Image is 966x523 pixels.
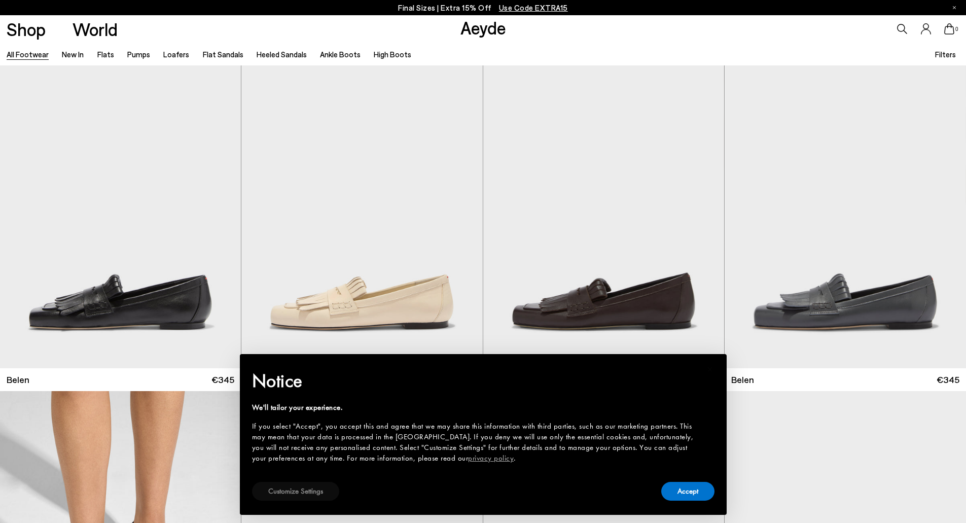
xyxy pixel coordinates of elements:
span: 0 [954,26,959,32]
a: privacy policy [468,453,514,463]
a: High Boots [374,50,411,59]
a: Belen €345 [725,368,966,391]
img: Belen Tassel Loafers [241,65,482,368]
h2: Notice [252,368,698,394]
a: All Footwear [7,50,49,59]
span: Navigate to /collections/ss25-final-sizes [499,3,568,12]
div: 1 / 6 [725,65,966,368]
div: 2 / 6 [241,65,482,368]
a: 0 [944,23,954,34]
div: We'll tailor your experience. [252,402,698,413]
span: €345 [937,373,959,386]
img: Belen Tassel Loafers [725,65,966,368]
div: 2 / 6 [724,65,965,368]
span: Belen [731,373,754,386]
p: Final Sizes | Extra 15% Off [398,2,568,14]
a: World [73,20,118,38]
span: Filters [935,50,956,59]
a: 6 / 6 1 / 6 2 / 6 3 / 6 4 / 6 5 / 6 6 / 6 1 / 6 Next slide Previous slide [725,65,966,368]
span: × [707,361,713,377]
img: Belen Tassel Loafers [483,65,724,368]
button: Close this notice [698,357,723,381]
button: Accept [661,482,714,501]
div: If you select "Accept", you accept this and agree that we may share this information with third p... [252,421,698,464]
a: Heeled Sandals [257,50,307,59]
a: Loafers [163,50,189,59]
span: Belen [7,373,29,386]
a: New In [62,50,84,59]
button: Customize Settings [252,482,339,501]
a: Flat Sandals [203,50,243,59]
a: Shop [7,20,46,38]
div: 1 / 6 [483,65,724,368]
a: Flats [97,50,114,59]
span: €345 [211,373,234,386]
img: Belen Tassel Loafers [724,65,965,368]
a: Aeyde [460,17,506,38]
a: Pumps [127,50,150,59]
a: Ankle Boots [320,50,361,59]
a: 6 / 6 1 / 6 2 / 6 3 / 6 4 / 6 5 / 6 6 / 6 1 / 6 Next slide Previous slide [483,65,724,368]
